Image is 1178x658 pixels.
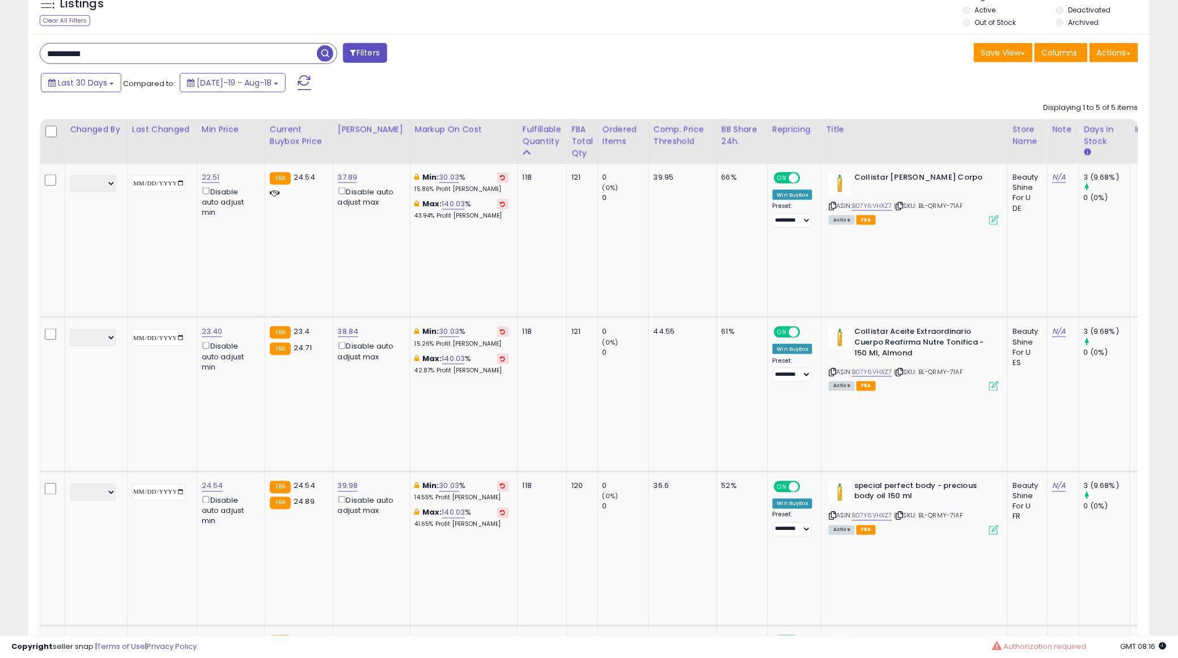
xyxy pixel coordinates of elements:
[270,326,291,339] small: FBA
[603,481,649,491] div: 0
[571,124,593,159] div: FBA Total Qty
[852,511,892,521] a: B07Y6VHXZ7
[270,481,291,494] small: FBA
[70,124,122,135] div: Changed by
[202,494,256,527] div: Disable auto adjust min
[603,183,618,192] small: (0%)
[1035,43,1088,62] button: Columns
[1084,124,1125,147] div: Days In Stock
[132,124,192,135] div: Last Changed
[338,635,358,646] a: 39.22
[773,202,813,228] div: Preset:
[1052,124,1074,135] div: Note
[654,481,708,491] div: 36.6
[415,124,513,135] div: Markup on Cost
[294,481,315,491] span: 24.54
[415,172,509,193] div: %
[1012,124,1043,147] div: Store Name
[523,481,558,491] div: 118
[974,43,1033,62] button: Save View
[270,172,291,185] small: FBA
[799,482,817,491] span: OFF
[41,73,121,92] button: Last 30 Days
[442,507,465,519] a: 140.03
[123,78,175,89] span: Compared to:
[202,635,222,646] a: 23.78
[603,124,644,147] div: Ordered Items
[294,496,315,507] span: 24.89
[415,367,509,375] p: 42.87% Profit [PERSON_NAME]
[829,215,855,225] span: All listings currently available for purchase on Amazon
[654,172,708,182] div: 39.95
[775,482,789,491] span: ON
[1084,326,1130,337] div: 3 (9.68%)
[11,642,197,652] div: seller snap | |
[654,124,712,147] div: Comp. Price Threshold
[439,172,460,183] a: 30.03
[829,326,999,389] div: ASIN:
[829,481,999,534] div: ASIN:
[415,212,509,220] p: 43.94% Profit [PERSON_NAME]
[1068,5,1111,15] label: Deactivated
[58,77,107,88] span: Last 30 Days
[722,326,759,337] div: 61%
[202,340,256,372] div: Disable auto adjust min
[975,5,996,15] label: Active
[197,77,272,88] span: [DATE]-19 - Aug-18
[415,326,509,347] div: %
[571,172,589,182] div: 121
[1042,47,1078,58] span: Columns
[852,201,892,211] a: B07Y6VHXZ7
[1084,147,1091,158] small: Days In Stock.
[202,326,223,337] a: 23.40
[829,525,855,535] span: All listings currently available for purchase on Amazon
[773,357,813,383] div: Preset:
[1084,172,1130,182] div: 3 (9.68%)
[338,124,405,135] div: [PERSON_NAME]
[11,641,53,652] strong: Copyright
[422,326,439,337] b: Min:
[775,173,789,183] span: ON
[415,635,432,646] b: Min:
[343,43,387,63] button: Filters
[523,124,562,147] div: Fulfillable Quantity
[180,73,286,92] button: [DATE]-19 - Aug-18
[829,326,851,349] img: 315xW6jtZiL._SL40_.jpg
[338,340,401,362] div: Disable auto adjust max
[338,185,401,207] div: Disable auto adjust max
[854,172,992,186] b: Collistar [PERSON_NAME] Corpo
[439,481,460,492] a: 30.03
[338,326,359,337] a: 38.84
[270,343,291,355] small: FBA
[975,18,1016,27] label: Out of Stock
[202,481,223,492] a: 24.54
[410,119,518,164] th: The percentage added to the cost of goods (COGS) that forms the calculator for Min & Max prices.
[854,326,992,361] b: Collistar Aceite Extraordinario Cuerpo Reafirma Nutre Tonifica - 150 Ml, Almond
[1052,635,1066,646] a: N/A
[422,172,439,182] b: Min:
[422,198,442,209] b: Max:
[654,326,708,337] div: 44.55
[829,172,999,224] div: ASIN:
[415,354,509,375] div: %
[722,481,759,491] div: 52%
[523,326,558,337] div: 118
[857,215,876,225] span: FBA
[773,511,813,537] div: Preset:
[1012,326,1039,368] div: Beauty Shine For U ES
[415,340,509,348] p: 15.26% Profit [PERSON_NAME]
[422,353,442,364] b: Max:
[854,481,992,505] b: special perfect body - precious body oil 150 ml
[852,367,892,377] a: B07Y6VHXZ7
[603,172,649,182] div: 0
[294,172,315,182] span: 24.54
[775,328,789,337] span: ON
[829,172,851,195] img: 315xW6jtZiL._SL40_.jpg
[202,124,260,135] div: Min Price
[1012,481,1039,523] div: Beauty Shine For U FR
[857,381,876,391] span: FBA
[1052,326,1066,337] a: N/A
[1068,18,1099,27] label: Archived
[65,119,128,164] th: CSV column name: cust_attr_2_Changed by
[603,492,618,501] small: (0%)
